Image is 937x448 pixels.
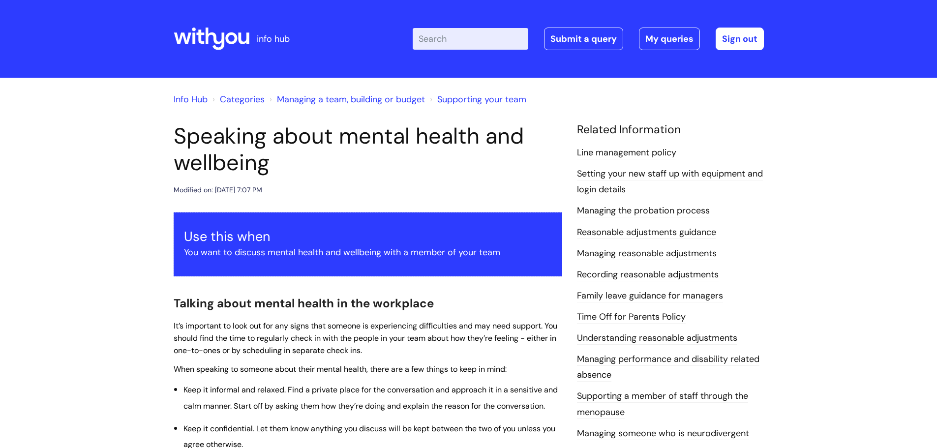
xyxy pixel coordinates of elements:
[577,123,764,137] h4: Related Information
[174,364,507,374] span: When speaking to someone about their mental health, there are a few things to keep in mind:
[174,321,557,356] span: It’s important to look out for any signs that someone is experiencing difficulties and may need s...
[544,28,623,50] a: Submit a query
[210,91,265,107] li: Solution home
[577,311,686,324] a: Time Off for Parents Policy
[577,290,723,302] a: Family leave guidance for managers
[174,123,562,176] h1: Speaking about mental health and wellbeing
[716,28,764,50] a: Sign out
[267,91,425,107] li: Managing a team, building or budget
[577,427,749,440] a: Managing someone who is neurodivergent
[413,28,764,50] div: | -
[437,93,526,105] a: Supporting your team
[183,385,558,411] span: Keep it informal and relaxed. Find a private place for the conversation and approach it in a sens...
[427,91,526,107] li: Supporting your team
[174,184,262,196] div: Modified on: [DATE] 7:07 PM
[184,229,552,244] h3: Use this when
[174,296,434,311] span: Talking about mental health in the workplace
[577,168,763,196] a: Setting your new staff up with equipment and login details
[257,31,290,47] p: info hub
[220,93,265,105] a: Categories
[577,147,676,159] a: Line management policy
[577,205,710,217] a: Managing the probation process
[577,353,759,382] a: Managing performance and disability related absence
[277,93,425,105] a: Managing a team, building or budget
[577,247,717,260] a: Managing reasonable adjustments
[184,244,552,260] p: You want to discuss mental health and wellbeing with a member of your team
[413,28,528,50] input: Search
[639,28,700,50] a: My queries
[174,93,208,105] a: Info Hub
[577,390,748,418] a: Supporting a member of staff through the menopause
[577,226,716,239] a: Reasonable adjustments guidance
[577,332,737,345] a: Understanding reasonable adjustments
[577,269,719,281] a: Recording reasonable adjustments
